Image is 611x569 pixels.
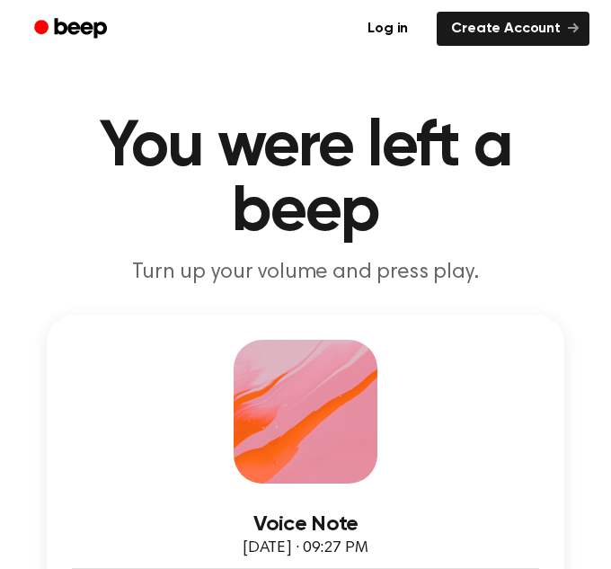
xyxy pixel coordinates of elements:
[22,12,123,47] a: Beep
[437,12,589,46] a: Create Account
[22,115,589,244] h1: You were left a beep
[72,512,539,537] h3: Voice Note
[350,8,426,49] a: Log in
[22,259,589,286] p: Turn up your volume and press play.
[243,540,368,556] span: [DATE] · 09:27 PM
